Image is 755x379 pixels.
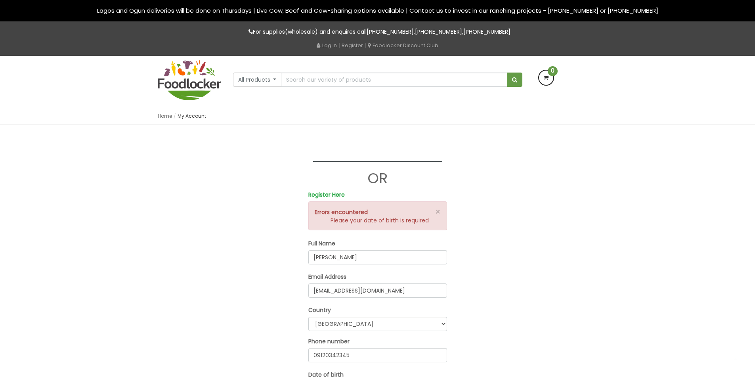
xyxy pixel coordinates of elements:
[342,42,363,49] a: Register
[308,337,350,346] label: Phone number
[158,60,221,100] img: FoodLocker
[338,41,340,49] span: |
[281,73,507,87] input: Search our variety of products
[315,208,368,216] strong: Errors encountered
[463,28,510,36] a: [PHONE_NUMBER]
[233,73,282,87] button: All Products
[97,6,658,15] span: Lagos and Ogun deliveries will be done on Thursdays | Live Cow, Beef and Cow-sharing options avai...
[308,283,447,298] input: Email
[308,250,447,264] input: Full Name
[367,28,414,36] a: [PHONE_NUMBER]
[308,190,345,199] label: Register Here
[435,208,441,216] button: ×
[365,41,366,49] span: |
[329,141,426,157] iframe: fb:login_button Facebook Social Plugin
[308,239,335,248] label: Full Name
[331,217,441,224] li: Please your date of birth is required
[548,66,558,76] span: 0
[308,306,331,315] label: Country
[317,42,337,49] a: Log in
[158,113,172,119] a: Home
[308,348,447,362] input: Phone No.
[308,272,346,281] label: Email Address
[158,27,598,36] p: For supplies(wholesale) and enquires call , ,
[308,170,447,186] h1: OR
[368,42,438,49] a: Foodlocker Discount Club
[415,28,462,36] a: [PHONE_NUMBER]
